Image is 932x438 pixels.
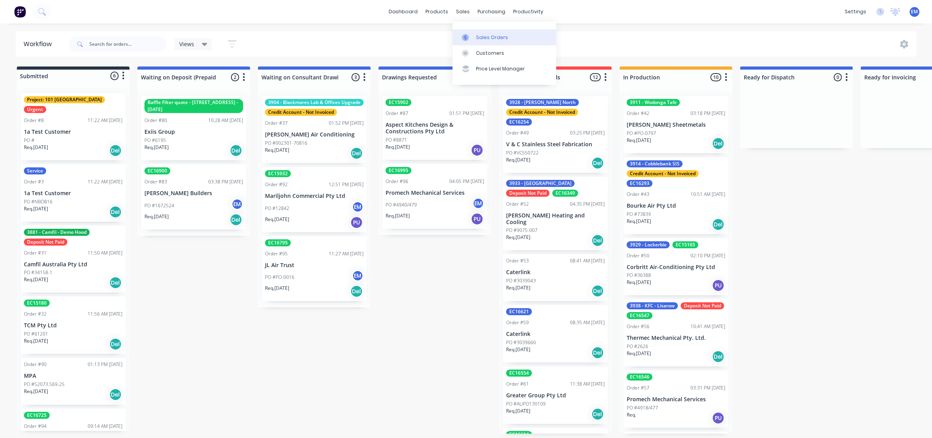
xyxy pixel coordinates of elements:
div: Baffle Filter quote - [STREET_ADDRESS] - [DATE] [144,99,243,113]
p: Promech Mechanical Services [627,396,725,403]
p: PO #VCSS0722 [506,149,539,156]
div: 3904 - Blackmores Lab & Offices Upgrade [265,99,364,106]
div: Order #80 [144,117,167,124]
p: Req. [DATE] [24,205,48,212]
div: Del [350,147,363,160]
p: Req. [DATE] [627,350,651,357]
div: Order #83 [144,178,167,185]
div: Order #57 [627,384,649,391]
div: PU [350,216,363,229]
div: EC16614 [506,431,532,438]
div: EC15932Order #9212:51 PM [DATE]Mariljohn Commercial Pty LtdPO #12842EMReq.[DATE]PU [262,167,367,232]
p: 1a Test Customer [24,190,123,197]
div: EC15165 [672,241,698,248]
div: Order #50 [627,252,649,259]
p: Greater Group Pty Ltd [506,392,605,399]
p: Req. [627,411,636,418]
div: Order #43 [627,191,649,198]
p: Caterlink [506,269,605,276]
div: Order #3 [24,178,44,185]
div: Del [350,285,363,298]
div: Workflow [23,39,56,49]
p: Req. [DATE] [265,147,289,154]
p: Promech Mechanical Services [386,190,484,196]
div: EC16547 [627,312,653,319]
div: EC15932 [265,170,291,177]
div: Del [109,144,122,157]
div: 04:35 PM [DATE] [570,201,605,208]
div: Order #42 [627,110,649,117]
div: Del [591,285,604,297]
div: Order #94 [24,423,47,430]
p: Req. [DATE] [24,388,48,395]
div: Service [24,167,46,174]
div: EC16349 [552,190,578,197]
p: PO #2626 [627,343,648,350]
p: PO # [24,137,34,144]
div: 01:13 PM [DATE] [88,361,123,368]
p: Corbritt Air-Conditioning Pty Ltd [627,264,725,271]
span: Views [179,40,194,48]
div: 03:31 PM [DATE] [690,384,725,391]
div: 11:22 AM [DATE] [88,178,123,185]
a: Sales Orders [452,29,556,45]
div: Order #59 [506,319,529,326]
p: MPA [24,373,123,379]
p: Req. [DATE] [627,218,651,225]
div: products [422,6,452,18]
div: EC15180 [24,300,50,307]
p: JL Air Trust [265,262,364,269]
p: Req. [DATE] [24,144,48,151]
div: Order #8 [24,117,44,124]
p: Req. [DATE] [386,212,410,219]
p: PO #6195 [144,137,166,144]
div: EC15902Order #8701:51 PM [DATE]Aspect Kitchens Design & Constructions Pty LtdPO #8871Req.[DATE]PU [382,96,487,160]
div: 3914 - Cobblebank SIS [627,160,683,167]
div: 09:14 AM [DATE] [88,423,123,430]
div: 3904 - Blackmores Lab & Offices UpgradeCredit Account - Not InvoicedOrder #3701:52 PM [DATE][PERS... [262,96,367,163]
div: PU [471,213,483,225]
div: Del [712,350,725,363]
p: [PERSON_NAME] Heating and Cooling [506,212,605,226]
p: Caterlink [506,331,605,337]
div: Order #61 [506,381,529,388]
p: Bourke Air Pty Ltd [627,203,725,209]
div: Del [109,206,122,218]
p: PO #73839 [627,211,651,218]
div: Baffle Filter quote - [STREET_ADDRESS] - [DATE]Order #8010:28 AM [DATE]Exiis GroupPO #6195Req.[DA... [141,96,246,160]
p: PO #36388 [627,272,651,279]
p: Exiis Group [144,129,243,135]
div: Sales Orders [476,34,508,41]
div: EC16546Order #5703:31 PM [DATE]Promech Mechanical ServicesPO #4918/477Req.PU [624,370,728,428]
div: EC16554Order #6111:38 AM [DATE]Greater Group Pty LtdPO #AUPO130109Req.[DATE]Del [503,366,608,424]
div: Del [109,338,122,350]
p: PO #3039043 [506,277,536,284]
div: 10:41 AM [DATE] [690,323,725,330]
div: 3929 - LockerbieEC15165Order #5002:10 PM [DATE]Corbritt Air-Conditioning Pty LtdPO #36388Req.[DAT... [624,238,728,296]
div: 08:35 AM [DATE] [570,319,605,326]
div: EM [352,270,364,282]
div: Del [591,157,604,169]
input: Search for orders... [89,36,167,52]
p: Camfil Australia Pty Ltd [24,261,123,268]
div: 11:56 AM [DATE] [88,311,123,318]
a: Price Level Manager [452,61,556,77]
p: PO #34158-1 [24,269,52,276]
div: Order #90 [24,361,47,368]
div: EC16795 [265,239,291,246]
div: Order #56 [627,323,649,330]
p: Req. [DATE] [144,213,169,220]
div: Project: 101 [GEOGRAPHIC_DATA]UrgentOrder #811:22 AM [DATE]1a Test CustomerPO #Req.[DATE]Del [21,93,126,160]
div: PU [471,144,483,156]
div: ServiceOrder #311:22 AM [DATE]1a Test CustomerPO #NBD816Req.[DATE]Del [21,164,126,222]
div: 3938 - KFC - Lisarow [627,302,678,309]
div: 3911 - Wodonga TafeOrder #4203:18 PM [DATE][PERSON_NAME] SheetmetalsPO #PO-0797Req.[DATE]Del [624,96,728,153]
div: Order #5308:41 AM [DATE]CaterlinkPO #3039043Req.[DATE]Del [503,254,608,301]
p: Req. [DATE] [506,346,530,353]
p: [PERSON_NAME] Sheetmetals [627,122,725,128]
p: Req. [DATE] [144,144,169,151]
div: EC16621Order #5908:35 AM [DATE]CaterlinkPO #3039660Req.[DATE]Del [503,305,608,363]
p: Req. [DATE] [506,234,530,241]
div: 10:28 AM [DATE] [208,117,243,124]
div: purchasing [474,6,509,18]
